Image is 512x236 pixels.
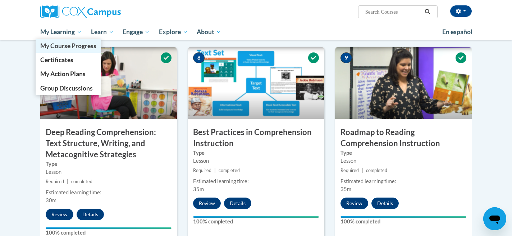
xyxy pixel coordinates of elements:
[483,207,506,230] iframe: Button to launch messaging window
[193,177,319,185] div: Estimated learning time:
[193,168,211,173] span: Required
[40,56,73,64] span: Certificates
[438,24,477,40] a: En español
[40,127,177,160] h3: Deep Reading Comprehension: Text Structure, Writing, and Metacognitive Strategies
[46,197,56,203] span: 30m
[340,177,466,185] div: Estimated learning time:
[67,179,68,184] span: |
[40,84,93,92] span: Group Discussions
[188,47,324,119] img: Course Image
[366,168,387,173] span: completed
[340,168,359,173] span: Required
[36,39,101,53] a: My Course Progress
[159,28,188,36] span: Explore
[40,47,177,119] img: Course Image
[46,189,172,196] div: Estimated learning time:
[36,53,101,67] a: Certificates
[340,218,466,226] label: 100% completed
[46,179,64,184] span: Required
[40,28,82,36] span: My Learning
[193,186,204,192] span: 35m
[193,149,319,157] label: Type
[86,24,118,40] a: Learn
[77,209,104,220] button: Details
[40,5,177,18] a: Cox Campus
[36,24,86,40] a: My Learning
[91,28,114,36] span: Learn
[362,168,363,173] span: |
[46,209,73,220] button: Review
[193,216,319,218] div: Your progress
[193,52,205,63] span: 8
[36,67,101,81] a: My Action Plans
[193,198,221,209] button: Review
[224,198,251,209] button: Details
[40,5,121,18] img: Cox Campus
[340,198,368,209] button: Review
[40,70,86,78] span: My Action Plans
[450,5,472,17] button: Account Settings
[123,28,150,36] span: Engage
[46,160,172,168] label: Type
[442,28,472,36] span: En español
[46,227,172,229] div: Your progress
[340,216,466,218] div: Your progress
[197,28,221,36] span: About
[46,168,172,176] div: Lesson
[422,8,433,16] button: Search
[154,24,192,40] a: Explore
[36,81,101,95] a: Group Discussions
[371,198,399,209] button: Details
[335,127,472,149] h3: Roadmap to Reading Comprehension Instruction
[118,24,154,40] a: Engage
[40,42,96,50] span: My Course Progress
[340,186,351,192] span: 35m
[71,179,92,184] span: completed
[365,8,422,16] input: Search Courses
[340,52,352,63] span: 9
[192,24,226,40] a: About
[193,157,319,165] div: Lesson
[193,218,319,226] label: 100% completed
[340,149,466,157] label: Type
[219,168,240,173] span: completed
[335,47,472,119] img: Course Image
[340,157,466,165] div: Lesson
[29,24,483,40] div: Main menu
[188,127,324,149] h3: Best Practices in Comprehension Instruction
[214,168,216,173] span: |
